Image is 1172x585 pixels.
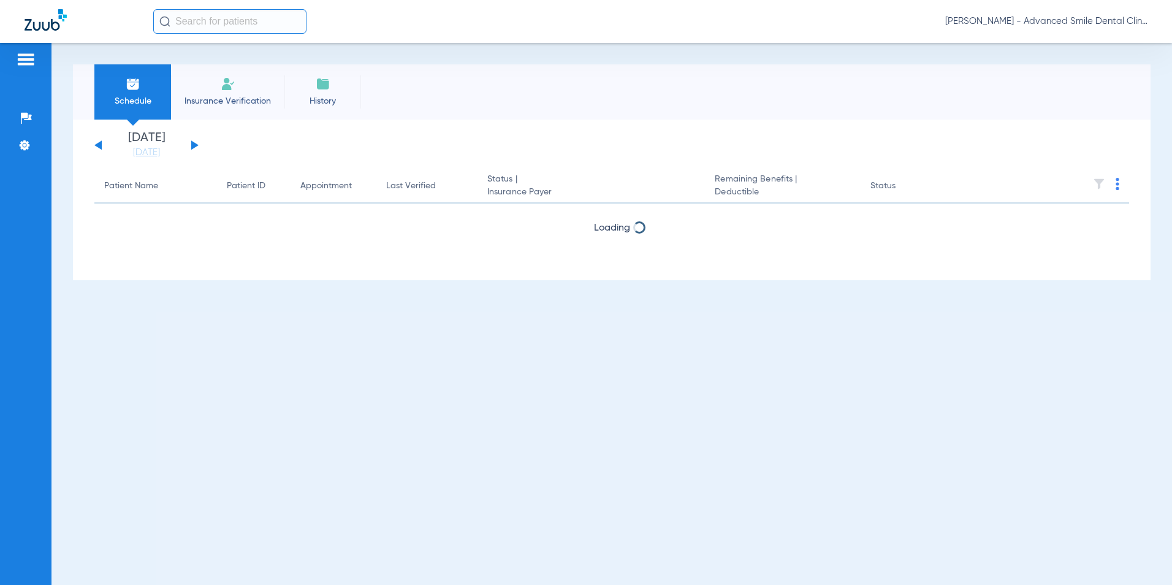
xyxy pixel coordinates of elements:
[316,77,330,91] img: History
[478,169,705,204] th: Status |
[126,77,140,91] img: Schedule
[715,186,850,199] span: Deductible
[1093,178,1105,190] img: filter.svg
[221,77,235,91] img: Manual Insurance Verification
[300,180,352,193] div: Appointment
[180,95,275,107] span: Insurance Verification
[945,15,1147,28] span: [PERSON_NAME] - Advanced Smile Dental Clinic
[300,180,367,193] div: Appointment
[159,16,170,27] img: Search Icon
[104,95,162,107] span: Schedule
[16,52,36,67] img: hamburger-icon
[861,169,943,204] th: Status
[104,180,207,193] div: Patient Name
[110,147,183,159] a: [DATE]
[153,9,306,34] input: Search for patients
[104,180,158,193] div: Patient Name
[294,95,352,107] span: History
[487,186,695,199] span: Insurance Payer
[110,132,183,159] li: [DATE]
[1116,178,1119,190] img: group-dot-blue.svg
[25,9,67,31] img: Zuub Logo
[594,223,630,233] span: Loading
[227,180,281,193] div: Patient ID
[227,180,265,193] div: Patient ID
[705,169,860,204] th: Remaining Benefits |
[386,180,468,193] div: Last Verified
[386,180,436,193] div: Last Verified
